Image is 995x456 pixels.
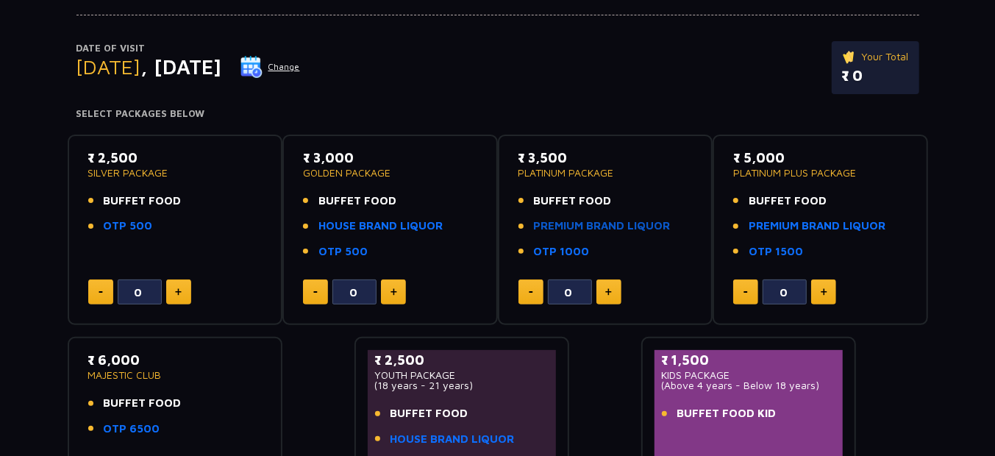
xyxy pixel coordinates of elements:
a: OTP 1000 [534,243,590,260]
p: Date of Visit [76,41,301,56]
a: OTP 500 [104,218,153,235]
p: SILVER PACKAGE [88,168,263,178]
p: ₹ 1,500 [662,350,836,370]
img: ticket [842,49,857,65]
a: OTP 1500 [749,243,803,260]
a: PREMIUM BRAND LIQUOR [749,218,885,235]
h4: Select Packages Below [76,108,919,120]
span: BUFFET FOOD [534,193,612,210]
p: Your Total [842,49,909,65]
a: HOUSE BRAND LIQUOR [390,431,515,448]
span: BUFFET FOOD KID [677,405,777,422]
p: ₹ 0 [842,65,909,87]
button: Change [240,55,301,79]
a: HOUSE BRAND LIQUOR [318,218,443,235]
p: YOUTH PACKAGE [375,370,549,380]
a: OTP 6500 [104,421,160,438]
img: minus [743,291,748,293]
p: GOLDEN PACKAGE [303,168,477,178]
span: BUFFET FOOD [318,193,396,210]
img: plus [605,288,612,296]
p: ₹ 2,500 [88,148,263,168]
p: (Above 4 years - Below 18 years) [662,380,836,391]
p: PLATINUM PLUS PACKAGE [733,168,907,178]
p: MAJESTIC CLUB [88,370,263,380]
p: ₹ 3,000 [303,148,477,168]
p: ₹ 2,500 [375,350,549,370]
span: BUFFET FOOD [104,193,182,210]
p: ₹ 6,000 [88,350,263,370]
span: , [DATE] [141,54,222,79]
p: ₹ 3,500 [518,148,693,168]
span: BUFFET FOOD [390,405,468,422]
img: plus [175,288,182,296]
span: [DATE] [76,54,141,79]
span: BUFFET FOOD [104,395,182,412]
img: plus [390,288,397,296]
img: minus [529,291,533,293]
p: PLATINUM PACKAGE [518,168,693,178]
span: BUFFET FOOD [749,193,827,210]
img: minus [99,291,103,293]
a: PREMIUM BRAND LIQUOR [534,218,671,235]
p: ₹ 5,000 [733,148,907,168]
a: OTP 500 [318,243,368,260]
p: (18 years - 21 years) [375,380,549,391]
img: minus [313,291,318,293]
p: KIDS PACKAGE [662,370,836,380]
img: plus [821,288,827,296]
